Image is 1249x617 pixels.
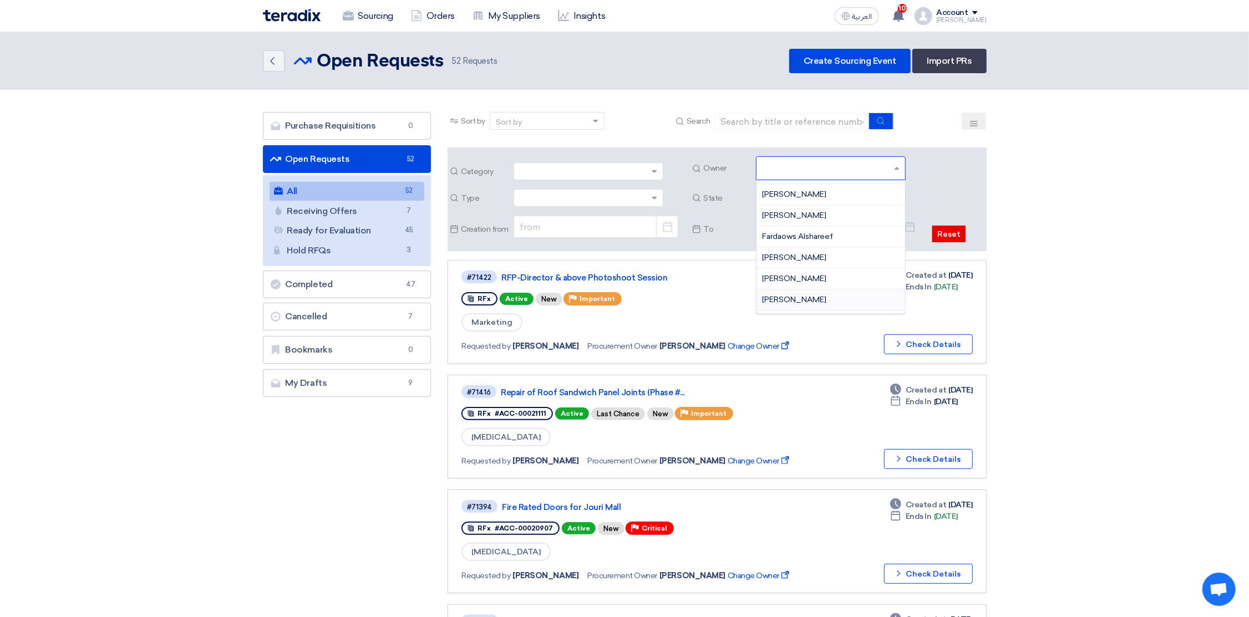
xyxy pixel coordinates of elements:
[263,369,431,397] a: My Drafts9
[890,281,958,293] div: [DATE]
[884,449,973,469] button: Check Details
[906,281,932,293] span: Ends In
[404,279,417,290] span: 47
[467,389,491,396] div: #71416
[402,225,415,236] span: 45
[884,334,973,354] button: Check Details
[514,216,678,238] input: from
[461,115,485,127] span: Sort by
[884,564,973,584] button: Check Details
[263,336,431,364] a: Bookmarks0
[728,570,791,582] span: Change Owner
[642,524,667,532] span: Critical
[536,293,562,305] div: New
[263,303,431,330] a: Cancelled7
[270,241,425,260] a: Hold RFQs
[1202,573,1236,606] div: Open chat
[549,4,614,28] a: Insights
[404,311,417,322] span: 7
[728,340,791,352] span: Change Owner
[912,49,986,73] a: Import PRs
[898,4,907,13] span: 10
[890,511,958,522] div: [DATE]
[270,182,425,201] a: All
[555,407,589,420] span: Active
[703,223,752,235] span: To
[659,570,725,582] span: [PERSON_NAME]
[728,455,791,467] span: Change Owner
[932,226,966,242] button: Reset
[915,7,932,25] img: profile_test.png
[852,13,872,21] span: العربية
[461,543,551,561] span: [MEDICAL_DATA]
[500,293,534,305] span: Active
[461,428,551,446] span: [MEDICAL_DATA]
[890,269,972,281] div: [DATE]
[513,340,579,352] span: [PERSON_NAME]
[263,112,431,140] a: Purchase Requisitions0
[404,154,417,165] span: 52
[334,4,402,28] a: Sourcing
[835,7,879,25] button: العربية
[591,407,645,420] div: Last Chance
[467,274,491,281] div: #71422
[317,50,444,73] h2: Open Requests
[762,190,826,199] span: [PERSON_NAME]
[703,192,752,204] span: State
[404,378,417,389] span: 9
[687,115,710,127] span: Search
[703,162,752,174] span: Owner
[402,205,415,217] span: 7
[496,116,522,128] div: Sort by
[495,524,553,532] span: #ACC-00020907
[587,340,657,352] span: Procurement Owner
[467,503,492,511] div: #71394
[890,396,958,407] div: [DATE]
[263,9,321,22] img: Teradix logo
[461,455,510,467] span: Requested by
[513,570,579,582] span: [PERSON_NAME]
[263,145,431,173] a: Open Requests52
[478,410,491,417] span: RFx
[906,269,946,281] span: Created at
[906,396,932,407] span: Ends In
[762,211,826,220] span: [PERSON_NAME]
[762,253,826,262] span: [PERSON_NAME]
[598,522,624,535] div: New
[587,455,657,467] span: Procurement Owner
[714,113,870,130] input: Search by title or reference number
[691,410,727,417] span: Important
[270,202,425,221] a: Receiving Offers
[906,511,932,522] span: Ends In
[762,295,826,304] span: [PERSON_NAME]
[461,192,509,204] span: Type
[452,55,497,68] span: Requests
[402,4,464,28] a: Orders
[659,455,725,467] span: [PERSON_NAME]
[513,455,579,467] span: [PERSON_NAME]
[890,499,972,511] div: [DATE]
[461,313,522,332] span: Marketing
[937,8,968,18] div: Account
[461,223,509,235] span: Creation from
[762,232,833,241] span: Fardaows Alshareef
[461,340,510,352] span: Requested by
[502,502,779,512] a: Fire Rated Doors for Jouri Mall
[404,344,417,355] span: 0
[270,221,425,240] a: Ready for Evaluation
[580,295,615,303] span: Important
[461,570,510,582] span: Requested by
[906,499,946,511] span: Created at
[937,17,987,23] div: [PERSON_NAME]
[461,166,509,177] span: Category
[478,524,491,532] span: RFx
[587,570,657,582] span: Procurement Owner
[562,522,596,534] span: Active
[647,407,674,420] div: New
[659,340,725,352] span: [PERSON_NAME]
[501,387,778,397] a: Repair of Roof Sandwich Panel Joints (Phase #...
[501,273,779,283] a: RFP-Director & above Photoshoot Session
[404,120,417,131] span: 0
[762,274,826,283] span: [PERSON_NAME]
[464,4,549,28] a: My Suppliers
